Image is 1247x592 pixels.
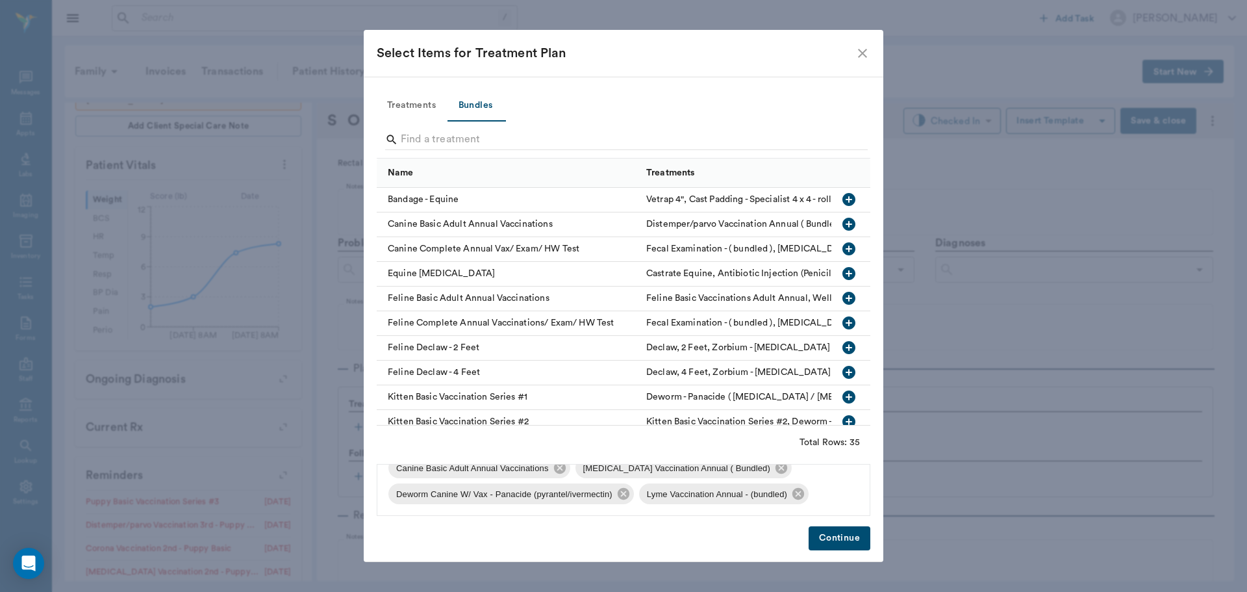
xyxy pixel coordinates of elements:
[377,90,446,122] button: Treatments
[646,193,893,206] div: Vetrap 4", Cast Padding - Specialist 4 x 4 - roll, Brown Gauze - Roll, Elastikon Tape 3", Cling W...
[377,237,640,262] div: Canine Complete Annual Vax/ Exam/ HW Test
[388,155,414,191] div: Name
[377,287,640,311] div: Feline Basic Adult Annual Vaccinations
[809,526,870,550] button: Continue
[377,262,640,287] div: Equine [MEDICAL_DATA]
[855,45,870,61] button: close
[575,457,792,478] div: [MEDICAL_DATA] Vaccination Annual ( Bundled)
[646,341,893,354] div: Declaw, 2 Feet, Zorbium - Buprenorphine TD Solution 1ml 6.6-16 Lbs, Pain Relief Injection (meloxi...
[377,188,640,212] div: Bandage - Equine
[388,488,620,501] span: Deworm Canine W/ Vax - Panacide (pyrantel/ivermectin)
[377,158,640,187] div: Name
[446,90,505,122] button: Bundles
[646,391,893,404] div: Deworm - Panacide ( Ivermectin / Pyrantel ) - Included, Feline Distemper Vaccination 1st - Kitten...
[377,336,640,361] div: Feline Declaw - 2 Feet
[646,366,893,379] div: Declaw, 4 Feet, Zorbium - Buprenorphine TD Solution 1ml 6.6-16 Lbs, Pain Relief Injection (meloxi...
[639,488,795,501] span: Lyme Vaccination Annual - (bundled)
[377,361,640,385] div: Feline Declaw - 4 Feet
[388,462,557,475] span: Canine Basic Adult Annual Vaccinations
[640,158,900,187] div: Treatments
[646,292,893,305] div: Feline Basic Vaccinations Adult Annual, Wellness Examination - Tech, Rabies Vaccination Feline An...
[13,548,44,579] div: Open Intercom Messenger
[639,483,809,504] div: Lyme Vaccination Annual - (bundled)
[646,242,893,255] div: Fecal Examination - ( bundled ), Heartworm Test - No Charge, Distemper/parvo Vaccination Annual (...
[377,212,640,237] div: Canine Basic Adult Annual Vaccinations
[377,311,640,336] div: Feline Complete Annual Vaccinations/ Exam/ HW Test
[646,267,893,280] div: Castrate Equine, Antibiotic Injection (Penicillin/Ampicillin) - (included), Equine Anesthesia (Xy...
[800,436,860,449] div: Total Rows: 35
[385,129,868,153] div: Search
[388,483,634,504] div: Deworm Canine W/ Vax - Panacide (pyrantel/ivermectin)
[646,316,893,329] div: Fecal Examination - ( bundled ), Heartworm Test - No Charge, Wellness Examination - Dr, Feline Di...
[401,129,848,150] input: Find a treatment
[575,462,778,475] span: [MEDICAL_DATA] Vaccination Annual ( Bundled)
[377,385,640,410] div: Kitten Basic Vaccination Series #1
[646,415,893,428] div: Kitten Basic Vaccination Series #2, Deworm - Panacide ( Ivermectin / Pyrantel ) - Included, Felin...
[377,43,855,64] div: Select Items for Treatment Plan
[377,410,640,435] div: Kitten Basic Vaccination Series #2
[388,457,570,478] div: Canine Basic Adult Annual Vaccinations
[646,155,695,191] div: Treatments
[646,218,893,231] div: Distemper/parvo Vaccination Annual ( Bundled), Wellness Examination - Tech, Corona Vaccination An...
